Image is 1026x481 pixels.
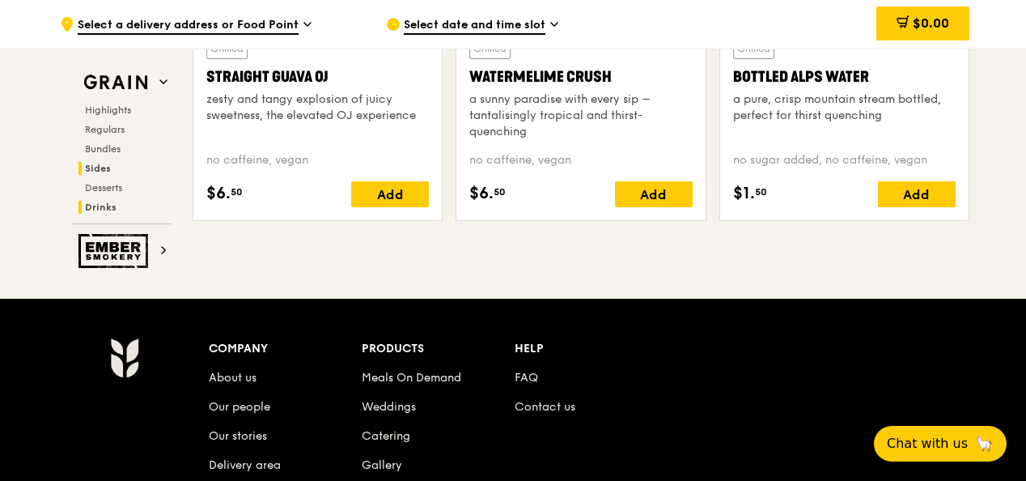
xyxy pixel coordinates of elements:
span: Sides [85,163,111,174]
div: zesty and tangy explosion of juicy sweetness, the elevated OJ experience [206,92,429,124]
div: Add [878,181,956,207]
span: Desserts [85,182,122,194]
span: Chat with us [887,434,968,453]
a: Delivery area [209,458,281,472]
div: Add [351,181,429,207]
div: no caffeine, vegan [469,152,692,168]
div: no sugar added, no caffeine, vegan [733,152,956,168]
div: Straight Guava OJ [206,66,429,88]
span: Highlights [85,104,131,116]
span: Drinks [85,202,117,213]
span: $6. [206,181,231,206]
div: Chilled [206,38,248,59]
div: Bottled Alps Water [733,66,956,88]
span: 🦙 [974,434,994,453]
a: Gallery [362,458,402,472]
a: Meals On Demand [362,371,461,385]
a: FAQ [515,371,538,385]
a: About us [209,371,256,385]
span: 50 [755,185,767,198]
span: 50 [494,185,506,198]
button: Chat with us🦙 [874,426,1007,462]
span: Select date and time slot [404,17,545,35]
div: Help [515,338,668,360]
img: Grain web logo [78,68,153,97]
span: 50 [231,185,243,198]
div: Watermelime Crush [469,66,692,88]
div: Chilled [733,38,774,59]
a: Our people [209,400,270,414]
span: Bundles [85,143,121,155]
a: Weddings [362,400,416,414]
a: Our stories [209,429,267,443]
a: Contact us [515,400,575,414]
span: Regulars [85,124,125,135]
a: Catering [362,429,410,443]
div: a pure, crisp mountain stream bottled, perfect for thirst quenching [733,92,956,124]
div: Products [362,338,515,360]
div: no caffeine, vegan [206,152,429,168]
span: Select a delivery address or Food Point [78,17,299,35]
span: $1. [733,181,755,206]
span: $0.00 [913,15,949,31]
div: Chilled [469,38,511,59]
div: Company [209,338,362,360]
img: Ember Smokery web logo [78,234,153,268]
span: $6. [469,181,494,206]
div: Add [615,181,693,207]
div: a sunny paradise with every sip – tantalisingly tropical and thirst-quenching [469,92,692,140]
img: Grain [110,338,138,378]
